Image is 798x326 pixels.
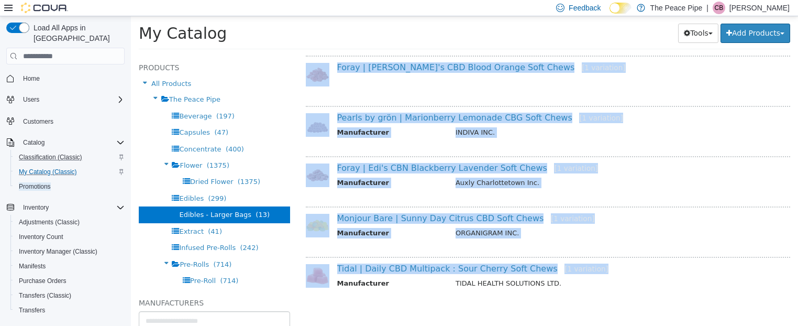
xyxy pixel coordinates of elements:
[206,161,317,175] th: Manufacturer
[10,244,129,259] button: Inventory Manager (Classic)
[15,180,125,193] span: Promotions
[19,201,53,214] button: Inventory
[23,74,40,83] span: Home
[10,165,129,179] button: My Catalog (Classic)
[19,233,63,241] span: Inventory Count
[448,97,492,106] small: [1 variation]
[15,304,125,317] span: Transfers
[19,93,125,106] span: Users
[8,280,159,293] h5: Manufacturers
[48,227,105,235] span: Infused Pre-Rolls
[15,166,125,178] span: My Catalog (Classic)
[206,262,317,275] th: Manufacturer
[10,215,129,230] button: Adjustments (Classic)
[10,150,129,165] button: Classification (Classic)
[15,245,102,258] a: Inventory Manager (Classic)
[547,7,588,27] button: Tools
[23,117,53,126] span: Customers
[317,111,649,124] td: INDIVA INC.
[434,248,478,257] small: [1 variation]
[19,93,43,106] button: Users
[107,161,129,169] span: (1375)
[15,289,125,302] span: Transfers (Classic)
[19,277,66,285] span: Purchase Orders
[15,260,125,273] span: Manifests
[15,275,125,287] span: Purchase Orders
[23,203,49,212] span: Inventory
[19,218,80,226] span: Adjustments (Classic)
[19,153,82,161] span: Classification (Classic)
[19,168,77,176] span: My Catalog (Classic)
[451,47,495,56] small: [1 variation]
[206,147,468,157] a: Foray | Edi's CBN Blackberry Lavender Soft Chews[1 variation]
[19,136,49,149] button: Catalog
[206,46,495,56] a: Foray | [PERSON_NAME]'s CBD Blood Orange Soft Chews[1 variation]
[317,262,649,275] td: TIDAL HEALTH SOLUTIONS LTD.
[19,291,71,300] span: Transfers (Classic)
[15,245,125,258] span: Inventory Manager (Classic)
[19,262,46,270] span: Manifests
[10,274,129,288] button: Purchase Orders
[19,201,125,214] span: Inventory
[19,182,51,191] span: Promotions
[19,72,125,85] span: Home
[10,259,129,274] button: Manifests
[650,2,703,14] p: The Peace Pipe
[48,211,73,219] span: Extract
[15,275,71,287] a: Purchase Orders
[423,148,467,156] small: [1 variation]
[706,2,708,14] p: |
[38,79,90,87] span: The Peace Pipe
[609,3,631,14] input: Dark Mode
[82,244,101,252] span: (714)
[48,96,81,104] span: Beverage
[89,260,107,268] span: (714)
[206,212,317,225] th: Manufacturer
[15,216,125,229] span: Adjustments (Classic)
[19,115,58,128] a: Customers
[10,179,129,194] button: Promotions
[2,113,129,128] button: Customers
[49,244,78,252] span: Pre-Rolls
[15,180,55,193] a: Promotions
[15,151,125,164] span: Classification (Classic)
[2,71,129,86] button: Home
[21,3,68,13] img: Cova
[206,111,317,124] th: Manufacturer
[175,47,198,70] img: 150
[175,147,198,171] img: 150
[15,166,81,178] a: My Catalog (Classic)
[2,200,129,215] button: Inventory
[175,248,198,271] img: 150
[420,198,464,207] small: [1 variation]
[48,178,73,186] span: Edibles
[49,145,71,153] span: Flower
[206,247,478,257] a: Tidal | Daily CBD Multipack : Sour Cherry Soft Chews[1 variation]
[206,197,464,207] a: Monjour Bare | Sunny Day Citrus CBD Soft Chews[1 variation]
[77,211,91,219] span: (41)
[10,230,129,244] button: Inventory Count
[109,227,128,235] span: (242)
[23,95,39,104] span: Users
[19,114,125,127] span: Customers
[20,63,60,71] span: All Products
[317,212,649,225] td: ORGANIGRAM INC.
[15,260,50,273] a: Manifests
[2,92,129,107] button: Users
[8,8,96,26] span: My Catalog
[8,45,159,58] h5: Products
[77,178,95,186] span: (299)
[713,2,725,14] div: Chelsea Birnie
[317,161,649,175] td: Auxly Charlottetown Inc.
[729,2,790,14] p: [PERSON_NAME]
[15,289,75,302] a: Transfers (Classic)
[59,161,102,169] span: Dried Flower
[175,97,198,121] img: 150
[48,194,120,202] span: Edibles - Larger Bags
[10,288,129,303] button: Transfers (Classic)
[569,3,601,13] span: Feedback
[48,112,79,120] span: Capsules
[83,112,97,120] span: (47)
[10,303,129,318] button: Transfers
